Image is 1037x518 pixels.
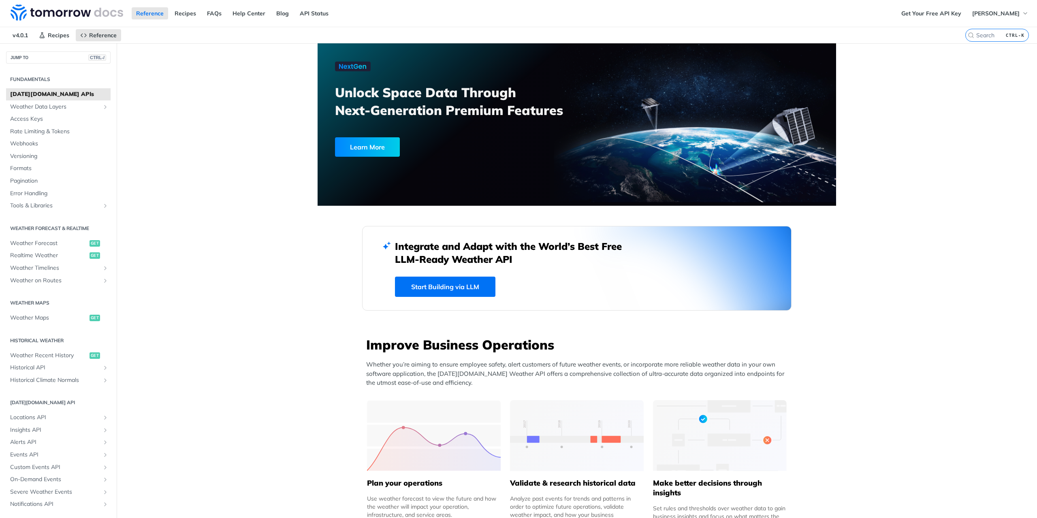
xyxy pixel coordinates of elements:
a: Webhooks [6,138,111,150]
span: Alerts API [10,438,100,446]
a: Error Handling [6,188,111,200]
a: Weather Data LayersShow subpages for Weather Data Layers [6,101,111,113]
a: Severe Weather EventsShow subpages for Severe Weather Events [6,486,111,498]
span: Weather Data Layers [10,103,100,111]
span: [PERSON_NAME] [972,10,1020,17]
button: Show subpages for Insights API [102,427,109,433]
span: Historical API [10,364,100,372]
a: Get Your Free API Key [897,7,966,19]
a: Insights APIShow subpages for Insights API [6,424,111,436]
button: Show subpages for Alerts API [102,439,109,446]
button: Show subpages for Notifications API [102,501,109,507]
button: Show subpages for Weather Timelines [102,265,109,271]
h2: Historical Weather [6,337,111,344]
span: Formats [10,164,109,173]
div: Learn More [335,137,400,157]
a: Locations APIShow subpages for Locations API [6,411,111,424]
h3: Improve Business Operations [366,336,792,354]
span: Weather on Routes [10,277,100,285]
span: Error Handling [10,190,109,198]
a: On-Demand EventsShow subpages for On-Demand Events [6,473,111,486]
button: Show subpages for Historical Climate Normals [102,377,109,384]
button: JUMP TOCTRL-/ [6,51,111,64]
svg: Search [968,32,974,38]
span: Realtime Weather [10,252,87,260]
span: Custom Events API [10,463,100,471]
span: Rate Limiting & Tokens [10,128,109,136]
span: Recipes [48,32,69,39]
button: Show subpages for Weather on Routes [102,277,109,284]
span: Notifications API [10,500,100,508]
img: NextGen [335,62,371,71]
a: Historical Climate NormalsShow subpages for Historical Climate Normals [6,374,111,386]
span: Reference [89,32,117,39]
button: [PERSON_NAME] [968,7,1033,19]
button: Show subpages for Severe Weather Events [102,489,109,495]
a: Custom Events APIShow subpages for Custom Events API [6,461,111,473]
h5: Make better decisions through insights [653,478,787,498]
span: Weather Recent History [10,352,87,360]
a: Pagination [6,175,111,187]
h2: Integrate and Adapt with the World’s Best Free LLM-Ready Weather API [395,240,634,266]
span: Weather Timelines [10,264,100,272]
a: Reference [76,29,121,41]
a: Realtime Weatherget [6,249,111,262]
a: Recipes [34,29,74,41]
a: Alerts APIShow subpages for Alerts API [6,436,111,448]
span: v4.0.1 [8,29,32,41]
img: a22d113-group-496-32x.svg [653,400,787,471]
button: Show subpages for Locations API [102,414,109,421]
a: Versioning [6,150,111,162]
span: get [90,240,100,247]
span: Tools & Libraries [10,202,100,210]
a: Recipes [170,7,201,19]
a: Weather Recent Historyget [6,350,111,362]
a: Formats [6,162,111,175]
span: get [90,315,100,321]
a: Weather Mapsget [6,312,111,324]
h2: Weather Forecast & realtime [6,225,111,232]
button: Show subpages for Tools & Libraries [102,203,109,209]
h5: Validate & research historical data [510,478,644,488]
a: Rate Limiting & Tokens [6,126,111,138]
span: [DATE][DOMAIN_NAME] APIs [10,90,109,98]
span: Webhooks [10,140,109,148]
h5: Plan your operations [367,478,501,488]
span: Access Keys [10,115,109,123]
span: Insights API [10,426,100,434]
a: Notifications APIShow subpages for Notifications API [6,498,111,510]
a: Blog [272,7,293,19]
span: Weather Forecast [10,239,87,247]
span: CTRL-/ [88,54,106,61]
span: Pagination [10,177,109,185]
a: API Status [295,7,333,19]
button: Show subpages for Weather Data Layers [102,104,109,110]
img: Tomorrow.io Weather API Docs [11,4,123,21]
button: Show subpages for Events API [102,452,109,458]
button: Show subpages for On-Demand Events [102,476,109,483]
a: [DATE][DOMAIN_NAME] APIs [6,88,111,100]
a: Help Center [228,7,270,19]
a: Access Keys [6,113,111,125]
button: Show subpages for Historical API [102,365,109,371]
a: Tools & LibrariesShow subpages for Tools & Libraries [6,200,111,212]
a: Learn More [335,137,536,157]
a: Weather on RoutesShow subpages for Weather on Routes [6,275,111,287]
img: 13d7ca0-group-496-2.svg [510,400,644,471]
span: Events API [10,451,100,459]
a: Reference [132,7,168,19]
span: Versioning [10,152,109,160]
h2: Weather Maps [6,299,111,307]
a: Weather TimelinesShow subpages for Weather Timelines [6,262,111,274]
h2: [DATE][DOMAIN_NAME] API [6,399,111,406]
h2: Fundamentals [6,76,111,83]
a: Weather Forecastget [6,237,111,249]
a: FAQs [203,7,226,19]
img: 39565e8-group-4962x.svg [367,400,501,471]
span: Weather Maps [10,314,87,322]
kbd: CTRL-K [1004,31,1026,39]
a: Historical APIShow subpages for Historical API [6,362,111,374]
a: Events APIShow subpages for Events API [6,449,111,461]
span: Historical Climate Normals [10,376,100,384]
button: Show subpages for Custom Events API [102,464,109,471]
